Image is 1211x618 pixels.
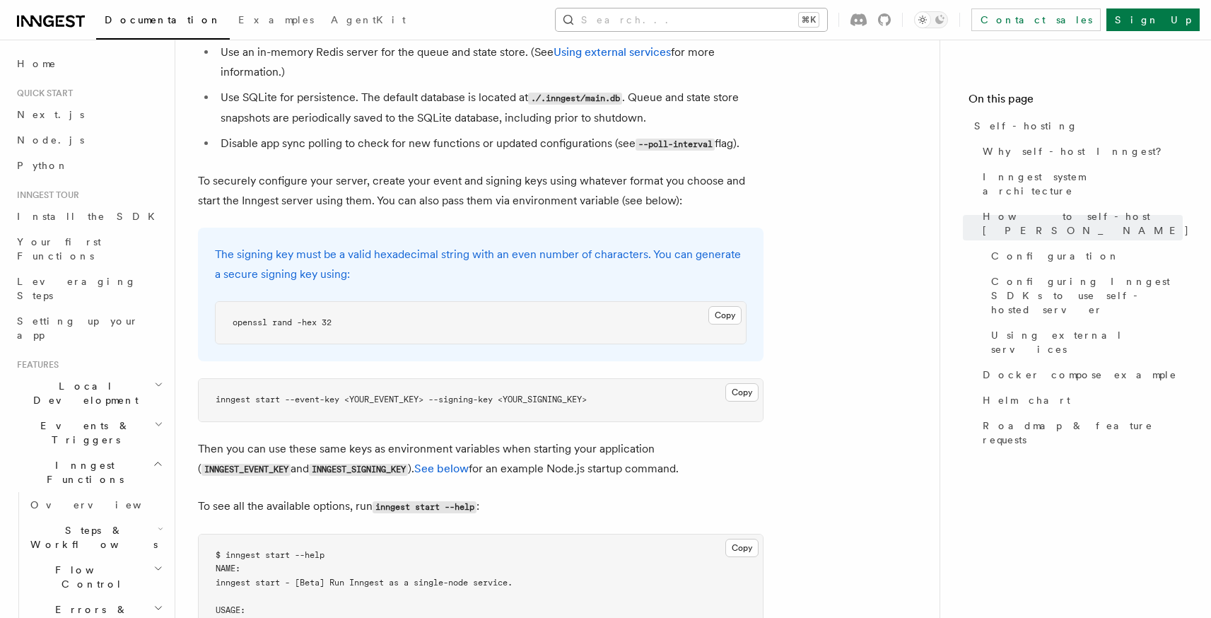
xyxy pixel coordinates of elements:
span: openssl rand -hex 32 [233,317,332,327]
code: inngest start --help [373,501,476,513]
span: Docker compose example [983,368,1177,382]
a: Next.js [11,102,166,127]
span: Helm chart [983,393,1070,407]
span: $ inngest start --help [216,550,324,560]
span: How to self-host [PERSON_NAME] [983,209,1190,238]
a: Inngest system architecture [977,164,1183,204]
a: Helm chart [977,387,1183,413]
span: Home [17,57,57,71]
li: Use SQLite for persistence. The default database is located at . Queue and state store snapshots ... [216,88,764,128]
span: Your first Functions [17,236,101,262]
a: Self-hosting [969,113,1183,139]
span: Quick start [11,88,73,99]
a: Python [11,153,166,178]
span: Examples [238,14,314,25]
h4: On this page [969,91,1183,113]
span: Steps & Workflows [25,523,158,552]
a: Using external services [985,322,1183,362]
span: Roadmap & feature requests [983,419,1183,447]
span: Self-hosting [974,119,1078,133]
p: To see all the available options, run : [198,496,764,517]
span: Events & Triggers [11,419,154,447]
p: To securely configure your server, create your event and signing keys using whatever format you c... [198,171,764,211]
a: Roadmap & feature requests [977,413,1183,453]
a: Documentation [96,4,230,40]
a: Overview [25,492,166,518]
li: Use an in-memory Redis server for the queue and state store. (See for more information.) [216,42,764,82]
button: Events & Triggers [11,413,166,453]
button: Local Development [11,373,166,413]
code: INNGEST_EVENT_KEY [201,464,291,476]
span: Flow Control [25,563,153,591]
span: Leveraging Steps [17,276,136,301]
code: INNGEST_SIGNING_KEY [309,464,408,476]
code: --poll-interval [636,139,715,151]
span: Next.js [17,109,84,120]
span: inngest start --event-key <YOUR_EVENT_KEY> --signing-key <YOUR_SIGNING_KEY> [216,395,587,404]
a: Home [11,51,166,76]
span: Setting up your app [17,315,139,341]
p: Then you can use these same keys as environment variables when starting your application ( and ).... [198,439,764,479]
span: Features [11,359,59,371]
span: NAME: [216,564,240,573]
span: Using external services [991,328,1183,356]
a: Examples [230,4,322,38]
a: Contact sales [971,8,1101,31]
a: Leveraging Steps [11,269,166,308]
span: Why self-host Inngest? [983,144,1171,158]
span: inngest start - [Beta] Run Inngest as a single-node service. [216,578,513,588]
a: Node.js [11,127,166,153]
span: Local Development [11,379,154,407]
code: ./.inngest/main.db [528,93,622,105]
p: The signing key must be a valid hexadecimal string with an even number of characters. You can gen... [215,245,747,284]
a: AgentKit [322,4,414,38]
button: Copy [708,306,742,325]
button: Search...⌘K [556,8,827,31]
a: Configuring Inngest SDKs to use self-hosted server [985,269,1183,322]
a: Setting up your app [11,308,166,348]
span: Overview [30,499,176,511]
span: AgentKit [331,14,406,25]
span: Inngest system architecture [983,170,1183,198]
a: Install the SDK [11,204,166,229]
span: Python [17,160,69,171]
button: Steps & Workflows [25,518,166,557]
a: See below [414,462,469,475]
a: Sign Up [1106,8,1200,31]
a: How to self-host [PERSON_NAME] [977,204,1183,243]
span: Configuration [991,249,1120,263]
span: Inngest Functions [11,458,153,486]
button: Inngest Functions [11,453,166,492]
a: Why self-host Inngest? [977,139,1183,164]
a: Using external services [554,45,671,59]
li: Disable app sync polling to check for new functions or updated configurations (see flag). [216,134,764,154]
span: Configuring Inngest SDKs to use self-hosted server [991,274,1183,317]
span: Install the SDK [17,211,163,222]
button: Copy [725,539,759,557]
span: Node.js [17,134,84,146]
button: Flow Control [25,557,166,597]
span: Inngest tour [11,190,79,201]
span: Documentation [105,14,221,25]
button: Toggle dark mode [914,11,948,28]
kbd: ⌘K [799,13,819,27]
a: Configuration [985,243,1183,269]
button: Copy [725,383,759,402]
span: USAGE: [216,605,245,615]
a: Your first Functions [11,229,166,269]
a: Docker compose example [977,362,1183,387]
